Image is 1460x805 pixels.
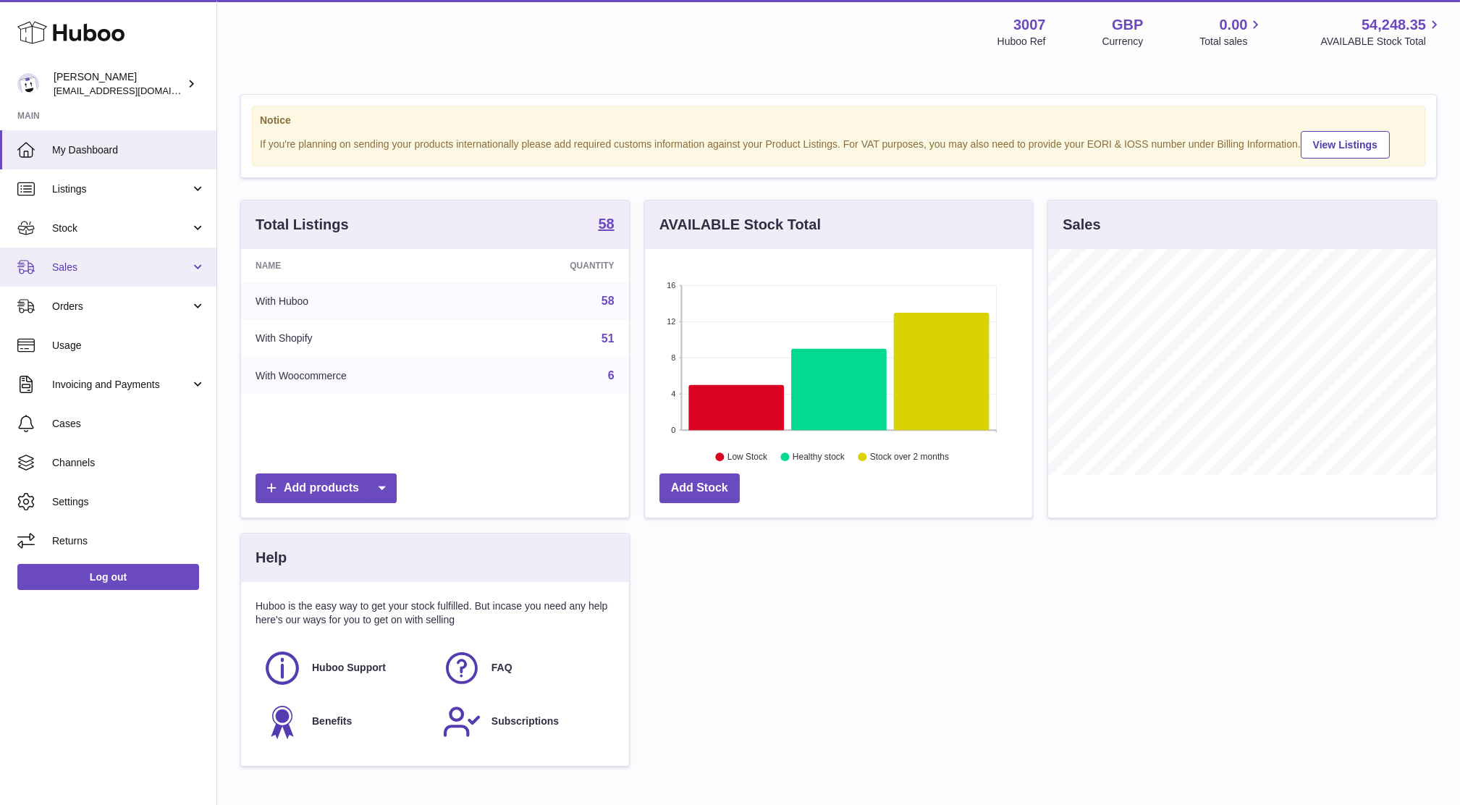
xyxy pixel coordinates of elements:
span: FAQ [491,661,512,675]
h3: Help [256,548,287,568]
a: Huboo Support [263,649,428,688]
span: AVAILABLE Stock Total [1320,35,1443,49]
span: Huboo Support [312,661,386,675]
a: Add products [256,473,397,503]
h3: Sales [1063,215,1100,235]
a: 0.00 Total sales [1199,15,1264,49]
a: View Listings [1301,131,1390,159]
text: Stock over 2 months [870,452,949,463]
a: 51 [602,332,615,345]
text: 8 [671,353,675,362]
th: Name [241,249,481,282]
a: Log out [17,564,199,590]
text: 0 [671,426,675,434]
span: Usage [52,339,206,353]
a: 58 [602,295,615,307]
span: Orders [52,300,190,313]
a: Benefits [263,702,428,741]
span: [EMAIL_ADDRESS][DOMAIN_NAME] [54,85,213,96]
span: 54,248.35 [1362,15,1426,35]
text: Healthy stock [793,452,845,463]
span: Cases [52,417,206,431]
img: bevmay@maysama.com [17,73,39,95]
div: Huboo Ref [997,35,1046,49]
text: 12 [667,317,675,326]
h3: AVAILABLE Stock Total [659,215,821,235]
strong: 3007 [1013,15,1046,35]
div: If you're planning on sending your products internationally please add required customs informati... [260,129,1417,159]
strong: 58 [598,216,614,231]
text: 16 [667,281,675,290]
span: Subscriptions [491,715,559,728]
a: 6 [608,369,615,382]
h3: Total Listings [256,215,349,235]
span: Stock [52,222,190,235]
div: Currency [1102,35,1144,49]
strong: Notice [260,114,1417,127]
a: 54,248.35 AVAILABLE Stock Total [1320,15,1443,49]
span: Sales [52,261,190,274]
text: Low Stock [727,452,768,463]
strong: GBP [1112,15,1143,35]
td: With Shopify [241,320,481,358]
div: [PERSON_NAME] [54,70,184,98]
a: FAQ [442,649,607,688]
span: Settings [52,495,206,509]
text: 4 [671,389,675,398]
th: Quantity [481,249,628,282]
span: Listings [52,182,190,196]
span: Invoicing and Payments [52,378,190,392]
span: My Dashboard [52,143,206,157]
span: Returns [52,534,206,548]
span: 0.00 [1220,15,1248,35]
span: Channels [52,456,206,470]
span: Benefits [312,715,352,728]
td: With Woocommerce [241,357,481,395]
span: Total sales [1199,35,1264,49]
a: Add Stock [659,473,740,503]
a: Subscriptions [442,702,607,741]
p: Huboo is the easy way to get your stock fulfilled. But incase you need any help here's our ways f... [256,599,615,627]
td: With Huboo [241,282,481,320]
a: 58 [598,216,614,234]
